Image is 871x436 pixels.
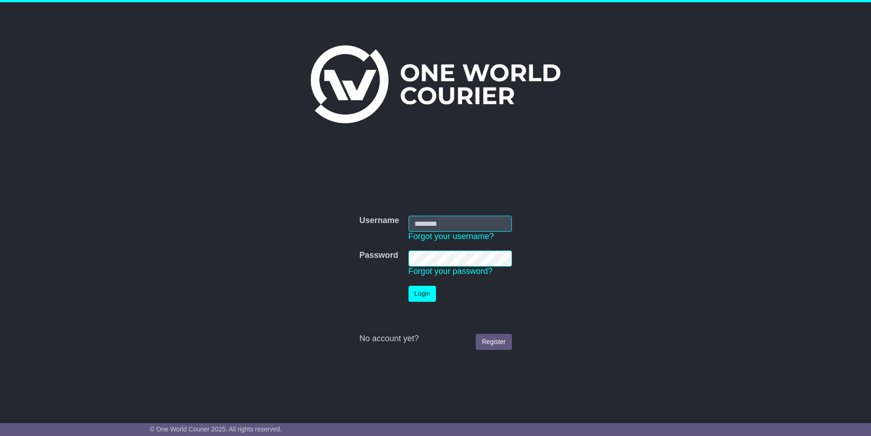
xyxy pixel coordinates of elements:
a: Register [476,334,511,350]
label: Username [359,216,399,226]
a: Forgot your password? [409,267,493,276]
div: No account yet? [359,334,511,344]
label: Password [359,251,398,261]
span: © One World Courier 2025. All rights reserved. [150,425,282,433]
img: One World [311,45,560,123]
a: Forgot your username? [409,232,494,241]
button: Login [409,286,436,302]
